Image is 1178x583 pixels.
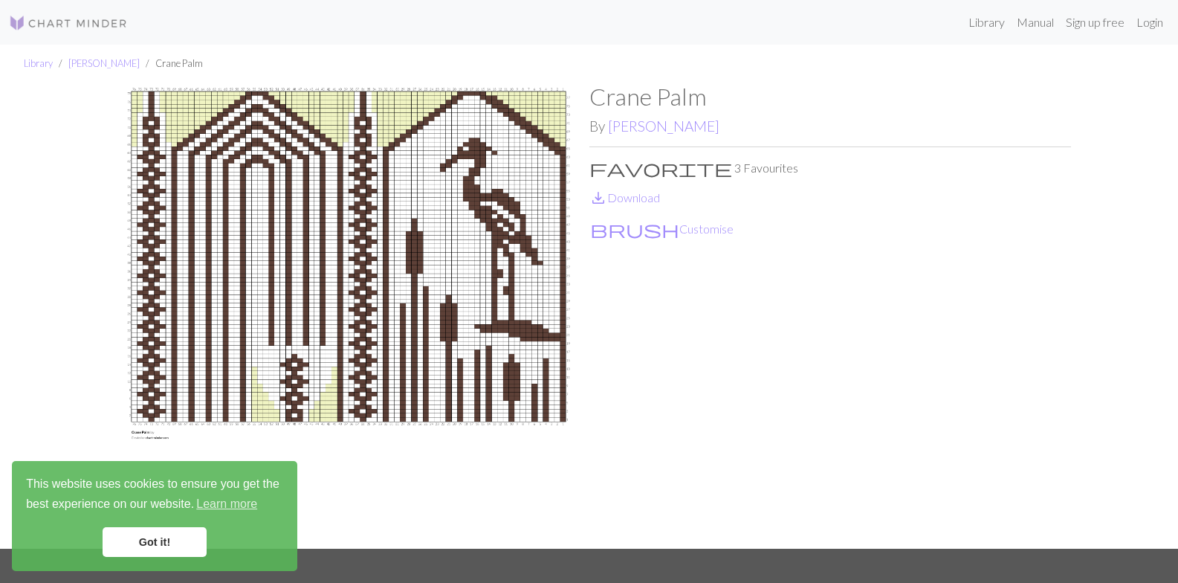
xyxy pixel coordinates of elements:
[608,117,719,135] a: [PERSON_NAME]
[590,220,679,238] i: Customise
[1060,7,1130,37] a: Sign up free
[108,83,589,549] img: Crane Palm
[68,57,140,69] a: [PERSON_NAME]
[103,527,207,557] a: dismiss cookie message
[589,219,734,239] button: CustomiseCustomise
[140,57,203,71] li: Crane Palm
[24,57,53,69] a: Library
[962,7,1011,37] a: Library
[589,117,1071,135] h2: By
[589,159,1071,177] p: 3 Favourites
[589,83,1071,111] h1: Crane Palm
[589,190,660,204] a: DownloadDownload
[26,475,283,515] span: This website uses cookies to ensure you get the best experience on our website.
[9,14,128,32] img: Logo
[194,493,259,515] a: learn more about cookies
[589,187,607,208] span: save_alt
[12,461,297,571] div: cookieconsent
[589,189,607,207] i: Download
[589,159,732,177] i: Favourite
[1011,7,1060,37] a: Manual
[590,219,679,239] span: brush
[589,158,732,178] span: favorite
[1130,7,1169,37] a: Login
